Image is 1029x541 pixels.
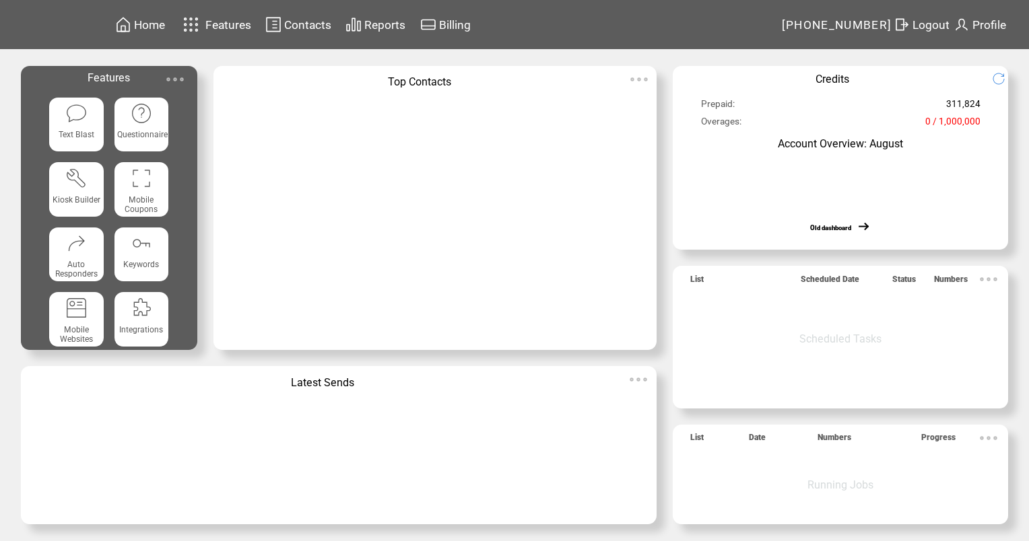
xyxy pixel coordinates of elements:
a: Profile [952,14,1008,35]
img: chart.svg [345,16,362,33]
img: exit.svg [894,16,910,33]
img: profile.svg [954,16,970,33]
span: Kiosk Builder [53,195,100,205]
a: Billing [418,14,473,35]
span: Auto Responders [55,260,98,279]
img: integrations.svg [131,297,153,319]
a: Questionnaire [114,98,168,151]
a: Auto Responders [49,227,103,281]
span: Logout [912,18,950,32]
span: Numbers [934,275,968,290]
span: Running Jobs [807,478,873,491]
span: Account Overview: August [778,137,903,150]
span: Scheduled Date [801,275,859,290]
a: Home [113,14,167,35]
span: Scheduled Tasks [799,332,882,345]
img: keywords.svg [131,232,153,254]
span: [PHONE_NUMBER] [782,18,892,32]
span: Mobile Websites [60,325,93,344]
span: Progress [921,433,956,448]
span: Date [749,433,766,448]
span: Billing [439,18,471,32]
img: auto-responders.svg [65,232,88,254]
a: Mobile Coupons [114,162,168,216]
span: Home [134,18,165,32]
span: List [690,275,704,290]
img: ellypsis.svg [975,266,1002,293]
img: text-blast.svg [65,102,88,124]
img: refresh.png [992,72,1016,85]
img: tool%201.svg [65,168,88,190]
span: Numbers [818,433,851,448]
a: Keywords [114,227,168,281]
span: Overages: [701,116,741,133]
img: contacts.svg [265,16,281,33]
a: Reports [343,14,407,35]
img: ellypsis.svg [626,66,653,93]
span: Latest Sends [291,376,354,389]
a: Old dashboard [810,224,851,231]
img: mobile-websites.svg [65,297,88,319]
span: Features [205,18,251,32]
a: Contacts [263,14,333,35]
span: Profile [972,18,1006,32]
span: Keywords [123,260,159,269]
span: Features [88,71,130,84]
span: Text Blast [59,130,94,139]
a: Features [177,11,253,38]
a: Text Blast [49,98,103,151]
img: coupons.svg [131,168,153,190]
a: Mobile Websites [49,292,103,346]
span: Integrations [119,325,163,334]
span: Credits [816,73,849,85]
a: Kiosk Builder [49,162,103,216]
span: Top Contacts [388,75,451,88]
img: questionnaire.svg [131,102,153,124]
span: Status [892,275,916,290]
span: List [690,433,704,448]
span: Prepaid: [701,98,735,115]
span: Questionnaire [117,130,168,139]
img: creidtcard.svg [420,16,436,33]
img: ellypsis.svg [162,66,189,93]
img: home.svg [115,16,131,33]
a: Logout [892,14,952,35]
span: Mobile Coupons [125,195,158,214]
span: Reports [364,18,405,32]
span: 311,824 [946,98,981,115]
a: Integrations [114,292,168,346]
img: features.svg [179,13,203,36]
span: 0 / 1,000,000 [925,116,981,133]
img: ellypsis.svg [975,425,1002,452]
span: Contacts [284,18,331,32]
img: ellypsis.svg [625,366,652,393]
